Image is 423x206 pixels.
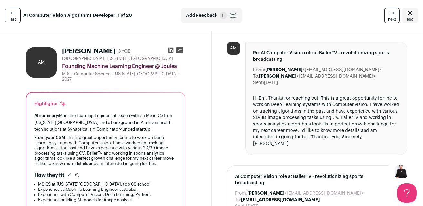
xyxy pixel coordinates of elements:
div: AM [227,42,240,55]
b: [PERSON_NAME] [266,68,303,72]
dd: <[EMAIL_ADDRESS][DOMAIN_NAME]> [266,67,382,73]
li: MS CS at [US_STATE][GEOGRAPHIC_DATA], top CS school. [38,182,177,187]
span: F [220,12,227,19]
span: last [10,17,16,22]
li: Experience with Computer Vision, Deep Learning, Python. [38,192,177,197]
div: Machine Learning Engineer at Joulea with an MS in CS from [US_STATE][GEOGRAPHIC_DATA] and a backg... [34,112,177,133]
dd: [DATE] [264,80,278,86]
strong: AI Computer Vision Algorithms Developer: 1 of 20 [23,12,132,19]
dt: To: [253,73,259,80]
div: 3 YOE [118,48,130,55]
dt: From: [235,190,248,197]
a: next [384,8,400,23]
li: Experience as Machine Learning Engineer at Joulea. [38,187,177,192]
div: M.S. - Computer Science - [US_STATE][GEOGRAPHIC_DATA] - 2027 [62,71,185,82]
b: [EMAIL_ADDRESS][DOMAIN_NAME] [241,198,320,202]
span: next [388,17,396,22]
span: esc [407,17,413,22]
iframe: Help Scout Beacon - Open [397,183,417,203]
h2: How they fit [34,171,64,179]
dd: <[EMAIL_ADDRESS][DOMAIN_NAME]> [248,190,364,197]
div: AM [26,47,57,78]
div: Hi Em, Thanks for reaching out. This is a great opportunity for me to work on Deep Learning syste... [253,95,400,147]
b: [PERSON_NAME] [248,191,285,196]
img: 9240684-medium_jpg [395,165,407,178]
h1: [PERSON_NAME] [62,47,115,56]
a: last [5,8,21,23]
dt: Sent: [253,80,264,86]
li: Experience building AI models for image analysis. [38,197,177,202]
a: Close [402,8,418,23]
span: Add Feedback [186,12,217,19]
b: [PERSON_NAME] [259,74,297,79]
div: This is a great opportunity for me to work on Deep Learning systems with Computer vision. I have ... [34,135,177,166]
dd: <[EMAIL_ADDRESS][DOMAIN_NAME]> [259,73,376,80]
span: [GEOGRAPHIC_DATA], [US_STATE], [GEOGRAPHIC_DATA] [62,56,173,61]
dt: To: [235,197,241,203]
span: AI summary: [34,114,59,118]
span: Re: AI Computer Vision role at BallerTV - revolutionizing sports broadcasting [253,50,400,63]
span: From your CSM: [34,136,67,140]
div: Founding Machine Learning Engineer @ Joulea [62,62,185,70]
span: AI Computer Vision role at BallerTV - revolutionizing sports broadcasting [235,173,382,186]
button: Add Feedback F [181,8,242,23]
dt: From: [253,67,266,73]
div: Highlights [34,101,66,107]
